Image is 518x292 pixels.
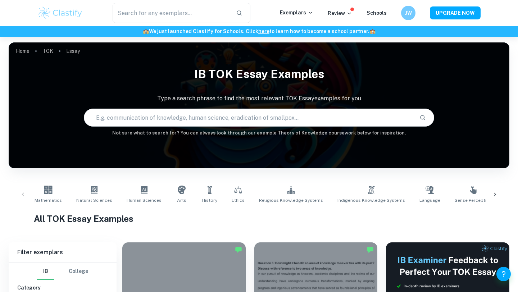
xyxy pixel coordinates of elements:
[367,10,387,16] a: Schools
[202,197,217,204] span: History
[280,9,313,17] p: Exemplars
[84,108,414,128] input: E.g. communication of knowledge, human science, eradication of smallpox...
[37,263,54,280] button: IB
[496,267,511,281] button: Help and Feedback
[404,9,413,17] h6: JW
[69,263,88,280] button: College
[34,212,485,225] h1: All TOK Essay Examples
[455,197,492,204] span: Sense Perception
[37,263,88,280] div: Filter type choice
[337,197,405,204] span: Indigenous Knowledge Systems
[35,197,62,204] span: Mathematics
[127,197,162,204] span: Human Sciences
[42,46,53,56] a: TOK
[369,28,376,34] span: 🏫
[235,246,242,253] img: Marked
[367,246,374,253] img: Marked
[37,6,83,20] img: Clastify logo
[143,28,149,34] span: 🏫
[259,197,323,204] span: Religious Knowledge Systems
[113,3,230,23] input: Search for any exemplars...
[419,197,440,204] span: Language
[17,284,108,292] h6: Category
[1,27,517,35] h6: We just launched Clastify for Schools. Click to learn how to become a school partner.
[76,197,112,204] span: Natural Sciences
[9,94,509,103] p: Type a search phrase to find the most relevant TOK Essay examples for you
[258,28,269,34] a: here
[430,6,481,19] button: UPGRADE NOW
[9,242,117,263] h6: Filter exemplars
[328,9,352,17] p: Review
[16,46,29,56] a: Home
[177,197,186,204] span: Arts
[417,111,429,124] button: Search
[232,197,245,204] span: Ethics
[401,6,415,20] button: JW
[9,63,509,86] h1: IB TOK Essay examples
[66,47,80,55] p: Essay
[9,129,509,137] h6: Not sure what to search for? You can always look through our example Theory of Knowledge coursewo...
